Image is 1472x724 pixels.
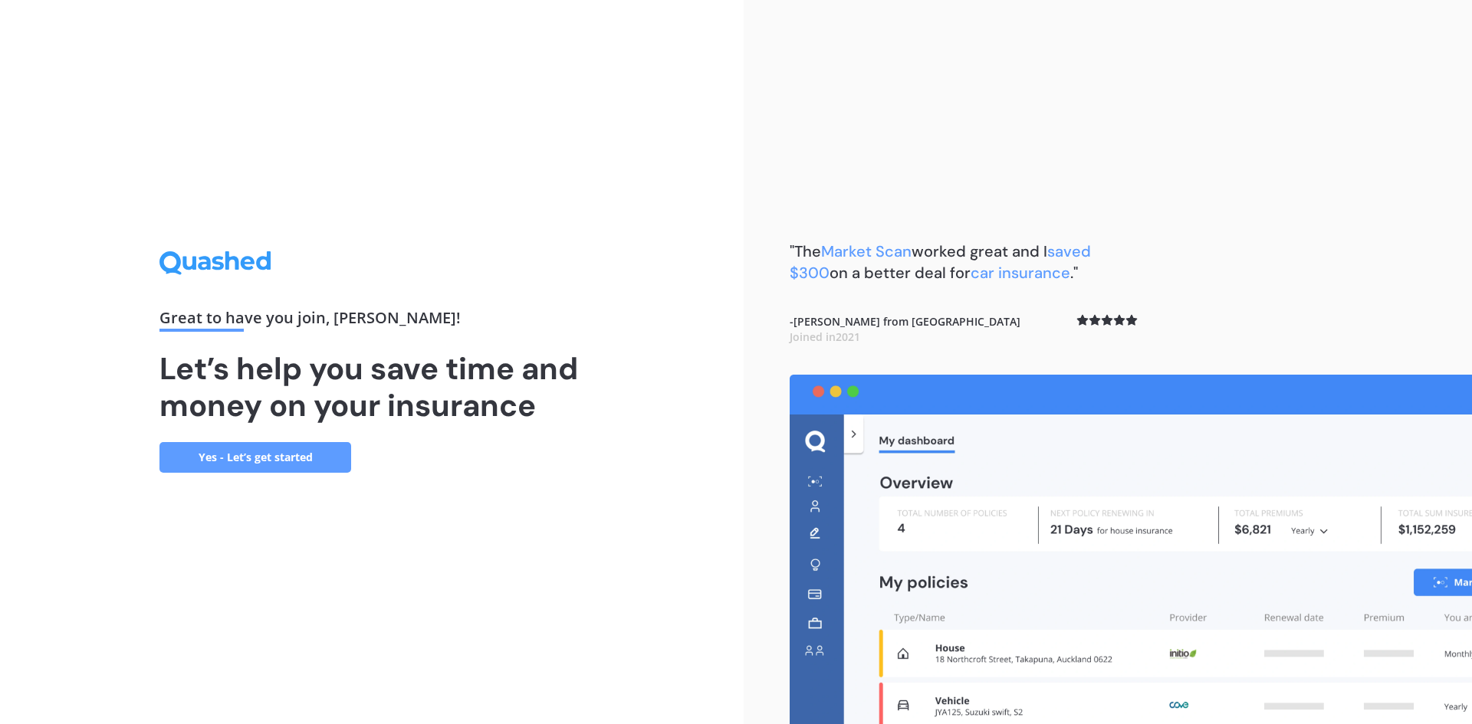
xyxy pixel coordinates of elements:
[790,241,1091,283] b: "The worked great and I on a better deal for ."
[159,442,351,473] a: Yes - Let’s get started
[159,310,584,332] div: Great to have you join , [PERSON_NAME] !
[790,314,1020,344] b: - [PERSON_NAME] from [GEOGRAPHIC_DATA]
[821,241,912,261] span: Market Scan
[159,350,584,424] h1: Let’s help you save time and money on your insurance
[790,375,1472,724] img: dashboard.webp
[971,263,1070,283] span: car insurance
[790,329,860,344] span: Joined in 2021
[790,241,1091,283] span: saved $300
